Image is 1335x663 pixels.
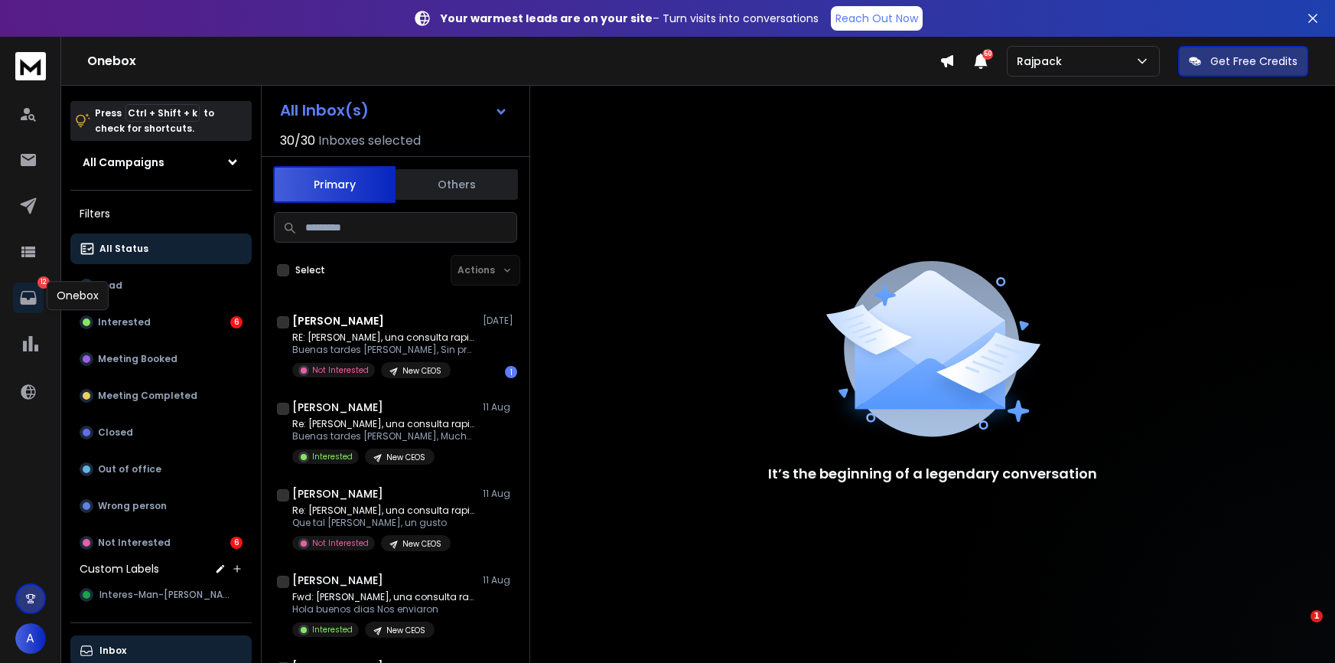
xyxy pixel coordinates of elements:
[768,463,1097,485] p: It’s the beginning of a legendary conversation
[70,147,252,178] button: All Campaigns
[312,624,353,635] p: Interested
[98,463,161,475] p: Out of office
[483,488,517,500] p: 11 Aug
[441,11,819,26] p: – Turn visits into conversations
[835,11,918,26] p: Reach Out Now
[98,279,122,292] p: Lead
[70,527,252,558] button: Not Interested6
[483,574,517,586] p: 11 Aug
[386,452,425,463] p: New CEOS
[1017,54,1068,69] p: Rajpack
[1279,610,1316,647] iframe: Intercom live chat
[98,353,177,365] p: Meeting Booked
[87,52,939,70] h1: Onebox
[70,417,252,448] button: Closed
[273,166,396,203] button: Primary
[295,264,325,276] label: Select
[70,344,252,374] button: Meeting Booked
[312,364,369,376] p: Not Interested
[402,365,441,377] p: New CEOS
[230,537,243,549] div: 6
[47,281,109,310] div: Onebox
[98,500,167,512] p: Wrong person
[292,591,476,603] p: Fwd: [PERSON_NAME], una consulta rapida
[15,52,46,80] img: logo
[386,625,425,636] p: New CEOS
[292,331,476,344] p: RE: [PERSON_NAME], una consulta rapida
[83,155,164,170] h1: All Campaigns
[125,104,200,122] span: Ctrl + Shift + k
[268,95,520,126] button: All Inbox(s)
[441,11,653,26] strong: Your warmest leads are on your site
[312,537,369,549] p: Not Interested
[70,580,252,610] button: Interes-Man-[PERSON_NAME]
[483,401,517,413] p: 11 Aug
[483,315,517,327] p: [DATE]
[98,537,171,549] p: Not Interested
[292,418,476,430] p: Re: [PERSON_NAME], una consulta rapida
[70,380,252,411] button: Meeting Completed
[80,561,159,576] h3: Custom Labels
[292,486,383,501] h1: [PERSON_NAME]
[230,316,243,328] div: 6
[292,400,383,415] h1: [PERSON_NAME]
[402,538,441,550] p: New CEOS
[292,505,476,517] p: Re: [PERSON_NAME], una consulta rapida
[280,103,369,118] h1: All Inbox(s)
[292,344,476,356] p: Buenas tardes [PERSON_NAME], Sin problema
[98,316,151,328] p: Interested
[396,168,518,201] button: Others
[37,276,50,289] p: 12
[318,132,421,150] h3: Inboxes selected
[1311,610,1323,622] span: 1
[70,307,252,338] button: Interested6
[292,313,384,328] h1: [PERSON_NAME]
[292,573,383,588] h1: [PERSON_NAME]
[15,623,46,654] button: A
[98,426,133,439] p: Closed
[95,106,214,136] p: Press to check for shortcuts.
[292,517,476,529] p: Que tal [PERSON_NAME], un gusto
[70,454,252,485] button: Out of office
[70,234,252,264] button: All Status
[1210,54,1298,69] p: Get Free Credits
[1178,46,1308,77] button: Get Free Credits
[99,243,148,255] p: All Status
[831,6,923,31] a: Reach Out Now
[13,283,44,313] a: 12
[99,645,126,657] p: Inbox
[98,390,197,402] p: Meeting Completed
[70,491,252,521] button: Wrong person
[99,589,236,601] span: Interes-Man-[PERSON_NAME]
[70,203,252,224] h3: Filters
[280,132,315,150] span: 30 / 30
[292,603,476,616] p: Hola buenos dias Nos enviaron
[312,451,353,462] p: Interested
[505,366,517,378] div: 1
[982,49,993,60] span: 50
[292,430,476,443] p: Buenas tardes [PERSON_NAME], Muchas gracias
[70,270,252,301] button: Lead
